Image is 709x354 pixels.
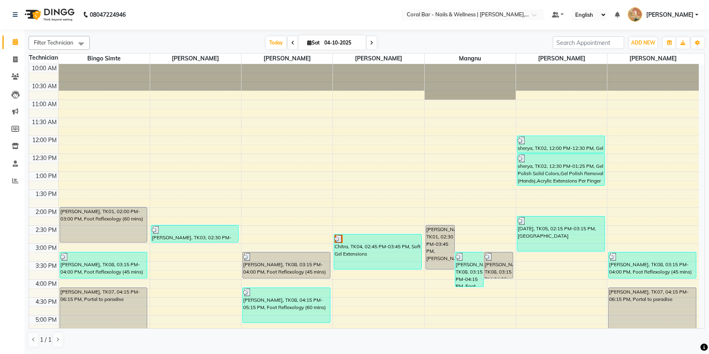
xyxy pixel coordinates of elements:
input: 2025-10-04 [322,37,363,49]
div: 1:30 PM [34,190,58,198]
span: [PERSON_NAME] [333,53,424,64]
span: [PERSON_NAME] [646,11,693,19]
div: 10:30 AM [30,82,58,91]
div: [PERSON_NAME], TK01, 02:30 PM-03:45 PM, [PERSON_NAME] [426,225,454,269]
span: ADD NEW [631,40,655,46]
div: 3:30 PM [34,262,58,270]
div: 12:30 PM [31,154,58,163]
div: [PERSON_NAME], TK08, 03:15 PM-04:15 PM, Foot Reflexology (60 mins) [455,252,484,287]
div: [PERSON_NAME], TK08, 03:15 PM-04:00 PM, Foot Reflexology (45 mins) [609,252,696,278]
div: sherya, TK02, 12:30 PM-01:25 PM, Gel Polish Solid Colors,Gel Polish Removal (Hands),Acrylic Exten... [517,154,605,185]
div: Chitra, TK04, 02:45 PM-03:45 PM, Soft Gel Extensions [334,234,421,269]
span: Sat [305,40,322,46]
div: 11:30 AM [30,118,58,127]
div: [PERSON_NAME], TK01, 02:00 PM-03:00 PM, Foot Reflexology (60 mins) [60,207,147,242]
div: [DATE], TK05, 02:15 PM-03:15 PM, [GEOGRAPHIC_DATA] [517,216,605,251]
div: [PERSON_NAME], TK03, 02:30 PM-03:00 PM, Acrylic Extensions Per Finger,Gel Polish Per Finger,Nail ... [151,225,239,242]
div: 3:00 PM [34,244,58,252]
div: [PERSON_NAME], TK08, 04:15 PM-05:15 PM, Foot Reflexology (60 mins) [243,288,330,323]
img: logo [21,3,77,26]
span: Filter Technician [34,39,73,46]
div: 2:00 PM [34,208,58,216]
div: [PERSON_NAME], TK08, 03:15 PM-04:00 PM, Foot Reflexology (45 mins) [60,252,147,278]
span: [PERSON_NAME] [516,53,607,64]
div: [PERSON_NAME], TK08, 03:15 PM-04:00 PM, Foot Reflexology (45 mins) [484,252,513,278]
input: Search Appointment [553,36,624,49]
span: 1 / 1 [40,336,51,344]
div: 1:00 PM [34,172,58,180]
span: Today [266,36,286,49]
div: 10:00 AM [30,64,58,73]
div: 4:00 PM [34,280,58,288]
div: [PERSON_NAME], TK08, 03:15 PM-04:00 PM, Foot Reflexology (45 mins) [243,252,330,278]
img: Pushpa Das [628,7,642,22]
div: 12:00 PM [31,136,58,145]
div: 2:30 PM [34,226,58,234]
span: [PERSON_NAME] [150,53,241,64]
div: sherya, TK02, 12:00 PM-12:30 PM, Gel Polish Removal (Hands) [517,136,605,153]
button: ADD NEW [629,37,657,49]
b: 08047224946 [90,3,126,26]
span: [PERSON_NAME] [242,53,332,64]
span: Bingo Simte [59,53,150,64]
div: 4:30 PM [34,298,58,306]
span: Mangnu [425,53,516,64]
div: 11:00 AM [30,100,58,109]
span: [PERSON_NAME] [607,53,699,64]
div: 5:00 PM [34,316,58,324]
div: Technician [29,53,58,62]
